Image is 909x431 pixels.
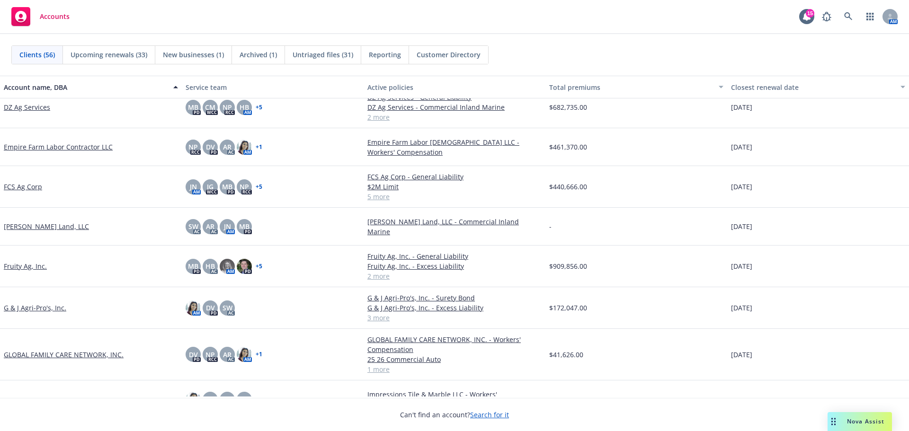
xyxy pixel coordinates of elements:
a: 2 more [367,271,542,281]
span: [DATE] [731,142,752,152]
a: G & J Agri-Pro's, Inc. - Excess Liability [367,303,542,313]
span: [DATE] [731,350,752,360]
a: + 5 [256,264,262,269]
span: Reporting [369,50,401,60]
span: $172,047.00 [549,303,587,313]
div: Total premiums [549,82,713,92]
a: Report a Bug [817,7,836,26]
a: 25 26 Commercial Auto [367,354,542,364]
span: JN [190,182,197,192]
a: [PERSON_NAME] Land, LLC - Commercial Inland Marine [367,217,542,237]
span: NP [240,182,249,192]
span: [DATE] [731,394,752,404]
img: photo [237,347,252,362]
div: Account name, DBA [4,82,168,92]
span: Archived (1) [240,50,277,60]
a: Search [839,7,858,26]
span: MB [239,221,250,231]
span: SW [240,394,250,404]
span: [DATE] [731,303,752,313]
button: Nova Assist [828,412,892,431]
a: 3 more [367,313,542,323]
span: MB [222,182,232,192]
img: photo [237,259,252,274]
a: G & J Agri-Pro's, Inc. - Surety Bond [367,293,542,303]
button: Closest renewal date [727,76,909,98]
div: Drag to move [828,412,839,431]
a: [PERSON_NAME] Land, LLC [4,221,89,231]
a: Switch app [861,7,880,26]
span: Untriaged files (31) [293,50,353,60]
a: G & J Agri-Pro's, Inc. [4,303,66,313]
span: SW [188,221,198,231]
button: Service team [182,76,364,98]
a: Empire Farm Labor [DEMOGRAPHIC_DATA] LLC - Workers' Compensation [367,137,542,157]
img: photo [186,300,201,316]
span: AR [223,394,232,404]
span: [DATE] [731,221,752,231]
span: DV [206,142,215,152]
a: + 5 [256,105,262,110]
span: Can't find an account? [400,410,509,420]
span: $41,626.00 [549,350,583,360]
a: Impressions Tile & Marble LLC [4,394,100,404]
a: $2M Limit [367,182,542,192]
div: Active policies [367,82,542,92]
span: AR [223,350,232,360]
a: FCS Ag Corp - General Liability [367,172,542,182]
div: 15 [806,9,814,18]
span: $461,370.00 [549,142,587,152]
a: GLOBAL FAMILY CARE NETWORK, INC. - Workers' Compensation [367,334,542,354]
div: Closest renewal date [731,82,895,92]
span: NP [205,350,215,360]
span: [DATE] [731,182,752,192]
span: DV [206,303,215,313]
a: DZ Ag Services - Commercial Inland Marine [367,102,542,112]
span: $440,666.00 [549,182,587,192]
img: photo [237,140,252,155]
span: JN [224,221,231,231]
span: NP [223,102,232,112]
span: NP [188,142,198,152]
a: DZ Ag Services [4,102,50,112]
span: New businesses (1) [163,50,224,60]
span: Customer Directory [417,50,481,60]
span: [DATE] [731,261,752,271]
span: DV [189,350,198,360]
a: Fruity Ag, Inc. [4,261,47,271]
a: GLOBAL FAMILY CARE NETWORK, INC. [4,350,124,360]
a: 2 more [367,112,542,122]
a: 5 more [367,192,542,202]
span: HB [205,261,215,271]
a: Impressions Tile & Marble LLC - Workers' Compensation [367,389,542,409]
span: HB [240,102,249,112]
div: Service team [186,82,360,92]
span: [DATE] [731,102,752,112]
a: + 1 [256,144,262,150]
span: MB [188,261,198,271]
a: Fruity Ag, Inc. - General Liability [367,251,542,261]
a: FCS Ag Corp [4,182,42,192]
img: photo [220,259,235,274]
span: JG [207,182,214,192]
a: Empire Farm Labor Contractor LLC [4,142,113,152]
span: AR [223,142,232,152]
a: Fruity Ag, Inc. - Excess Liability [367,261,542,271]
span: Accounts [40,13,70,20]
button: Active policies [364,76,545,98]
a: + 5 [256,184,262,190]
a: + 1 [256,352,262,357]
a: Search for it [470,410,509,419]
span: Nova Assist [847,417,884,425]
span: MB [188,102,198,112]
span: Clients (56) [19,50,55,60]
span: $909,856.00 [549,261,587,271]
span: SW [223,303,232,313]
